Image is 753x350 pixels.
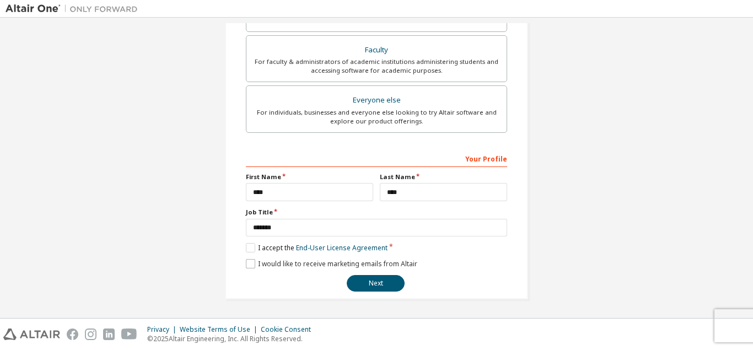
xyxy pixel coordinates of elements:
label: I accept the [246,243,388,252]
label: Job Title [246,208,507,217]
div: Website Terms of Use [180,325,261,334]
button: Next [347,275,405,292]
div: Everyone else [253,93,500,108]
a: End-User License Agreement [296,243,388,252]
img: Altair One [6,3,143,14]
div: Your Profile [246,149,507,167]
label: I would like to receive marketing emails from Altair [246,259,417,268]
div: For faculty & administrators of academic institutions administering students and accessing softwa... [253,57,500,75]
div: Cookie Consent [261,325,318,334]
img: instagram.svg [85,329,96,340]
div: For individuals, businesses and everyone else looking to try Altair software and explore our prod... [253,108,500,126]
img: linkedin.svg [103,329,115,340]
label: Last Name [380,173,507,181]
img: youtube.svg [121,329,137,340]
label: First Name [246,173,373,181]
div: Privacy [147,325,180,334]
div: Faculty [253,42,500,58]
img: facebook.svg [67,329,78,340]
img: altair_logo.svg [3,329,60,340]
p: © 2025 Altair Engineering, Inc. All Rights Reserved. [147,334,318,343]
